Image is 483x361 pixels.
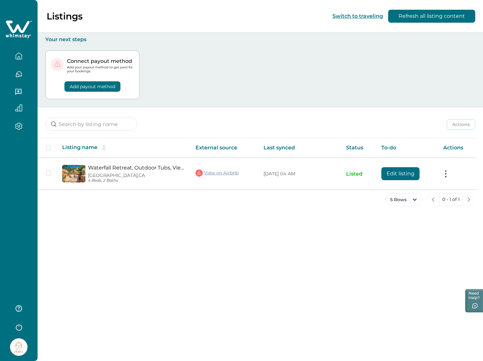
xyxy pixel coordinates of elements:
p: 4 Beds, 2 Baths [88,178,185,183]
p: [DATE] 04 AM [264,171,336,177]
p: Connect payout method [67,58,134,64]
button: 0 - 1 of 1 [439,193,463,206]
button: sorting [97,145,110,151]
th: Last synced [258,138,341,158]
img: Whimstay Host [10,338,28,356]
th: Listing name [57,138,190,158]
th: External source [190,138,258,158]
p: Listings [47,11,83,22]
button: Refresh all listing content [388,10,475,23]
img: propertyImage_Waterfall Retreat, Outdoor Tubs, Views, Firepit [62,165,85,182]
p: Your next steps [45,36,475,43]
p: 0 - 1 of 1 [442,196,460,203]
button: Edit listing [381,167,420,180]
th: Status [341,138,376,158]
a: View on Airbnb [196,169,239,177]
p: Listed [346,171,371,177]
th: To-do [376,138,438,158]
button: Add payout method [64,81,120,92]
button: Switch to traveling [332,13,383,19]
th: Actions [438,138,477,158]
a: Waterfall Retreat, Outdoor Tubs, Views, Firepit [88,165,185,171]
button: Actions [447,119,475,130]
p: Add your payout method to get paid for your bookings. [67,65,134,73]
button: next page [462,193,475,206]
button: 5 Rows [386,193,421,206]
p: [GEOGRAPHIC_DATA], CA [88,173,185,178]
input: Search by listing name [45,118,137,131]
button: previous page [427,193,440,206]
